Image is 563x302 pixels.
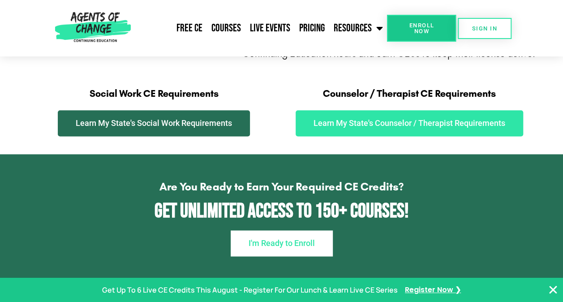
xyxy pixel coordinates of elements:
a: Learn My State's Counselor / Therapist Requirements [296,110,523,136]
span: Learn My State's Social Work Requirements [76,119,232,127]
nav: Menu [134,17,387,39]
a: Resources [329,17,387,39]
span: I'm Ready to Enroll [249,239,315,247]
a: SIGN IN [458,18,511,39]
a: Pricing [294,17,329,39]
button: Close Banner [548,285,559,295]
span: Learn My State's Counselor / Therapist Requirements [314,119,505,127]
h4: Are You Ready to Earn Your Required CE Credits? [27,181,536,192]
a: Courses [206,17,245,39]
p: Get Up To 6 Live CE Credits This August - Register For Our Lunch & Learn Live CE Series [102,284,398,297]
a: Register Now ❯ [405,284,461,297]
a: I'm Ready to Enroll [231,230,333,256]
span: Social Work CE Requirements [90,88,219,99]
span: Enroll Now [401,22,442,34]
h2: Get Unlimited Access to 150+ Courses! [27,201,536,221]
a: Learn My State's Social Work Requirements [58,110,250,136]
span: SIGN IN [472,26,497,31]
a: Enroll Now [387,15,456,42]
a: Live Events [245,17,294,39]
a: Free CE [172,17,206,39]
span: Counselor / Therapist CE Requirements [323,88,496,99]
